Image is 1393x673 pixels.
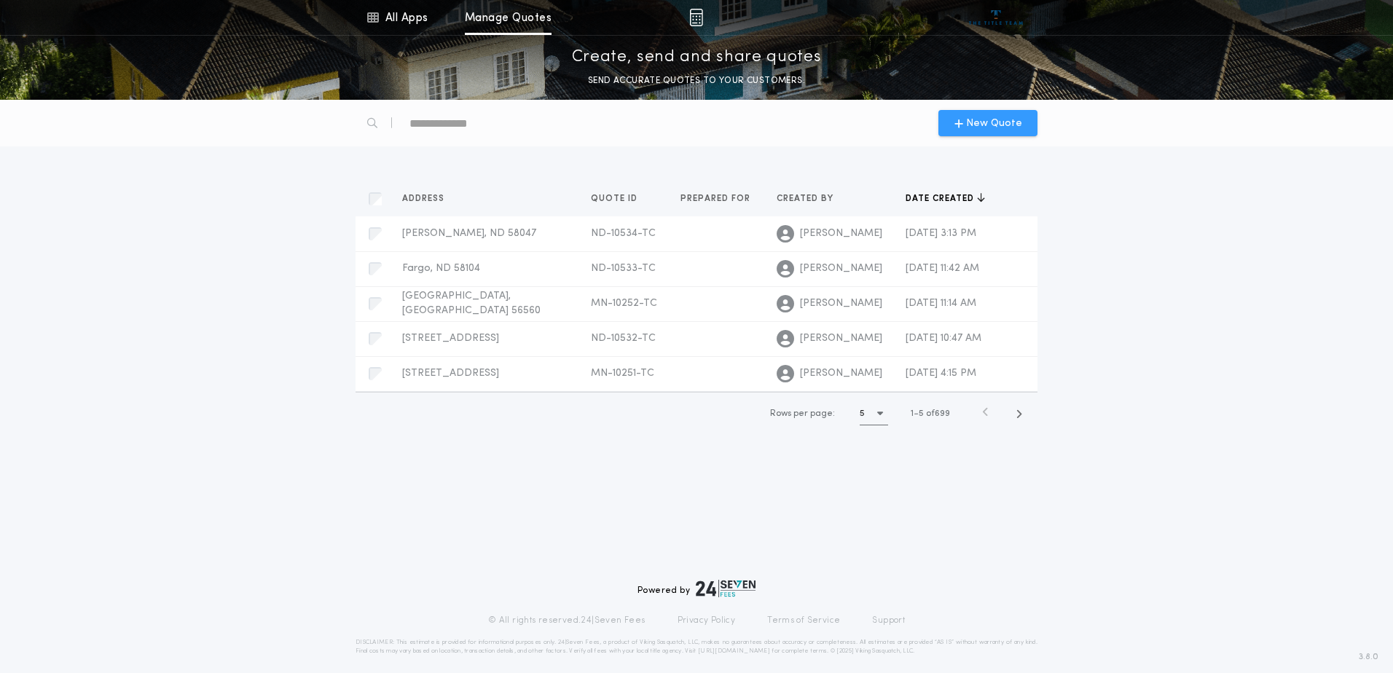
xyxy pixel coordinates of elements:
span: [PERSON_NAME] [800,227,882,241]
a: Terms of Service [767,615,840,626]
span: [DATE] 3:13 PM [906,228,976,239]
span: New Quote [966,116,1022,131]
img: logo [696,580,756,597]
button: 5 [860,402,888,425]
span: [PERSON_NAME] [800,331,882,346]
span: Date created [906,193,977,205]
span: Rows per page: [770,409,835,418]
span: [PERSON_NAME] [800,366,882,381]
span: ND-10532-TC [591,333,656,344]
span: [DATE] 10:47 AM [906,333,981,344]
h1: 5 [860,406,865,421]
p: © All rights reserved. 24|Seven Fees [488,615,646,626]
button: Created by [777,192,844,206]
span: Fargo, ND 58104 [402,263,480,274]
div: Powered by [637,580,756,597]
p: Create, send and share quotes [572,46,822,69]
span: [DATE] 4:15 PM [906,368,976,379]
button: Date created [906,192,985,206]
span: [GEOGRAPHIC_DATA], [GEOGRAPHIC_DATA] 56560 [402,291,541,316]
span: MN-10251-TC [591,368,654,379]
img: img [689,9,703,26]
a: Support [872,615,905,626]
a: Privacy Policy [678,615,736,626]
span: [PERSON_NAME], ND 58047 [402,228,536,239]
p: SEND ACCURATE QUOTES TO YOUR CUSTOMERS. [588,74,805,88]
span: MN-10252-TC [591,298,657,309]
p: DISCLAIMER: This estimate is provided for informational purposes only. 24|Seven Fees, a product o... [356,638,1037,656]
span: [STREET_ADDRESS] [402,368,499,379]
span: of 699 [926,407,950,420]
span: [PERSON_NAME] [800,261,882,276]
span: ND-10533-TC [591,263,656,274]
span: 5 [919,409,924,418]
span: [STREET_ADDRESS] [402,333,499,344]
button: Quote ID [591,192,648,206]
span: 1 [911,409,914,418]
span: [PERSON_NAME] [800,296,882,311]
button: New Quote [938,110,1037,136]
span: Quote ID [591,193,640,205]
span: 3.8.0 [1359,650,1378,664]
a: [URL][DOMAIN_NAME] [698,648,770,654]
button: Address [402,192,455,206]
span: ND-10534-TC [591,228,656,239]
span: [DATE] 11:14 AM [906,298,976,309]
span: Prepared for [680,193,753,205]
img: vs-icon [969,10,1024,25]
span: [DATE] 11:42 AM [906,263,979,274]
span: Created by [777,193,836,205]
span: Address [402,193,447,205]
